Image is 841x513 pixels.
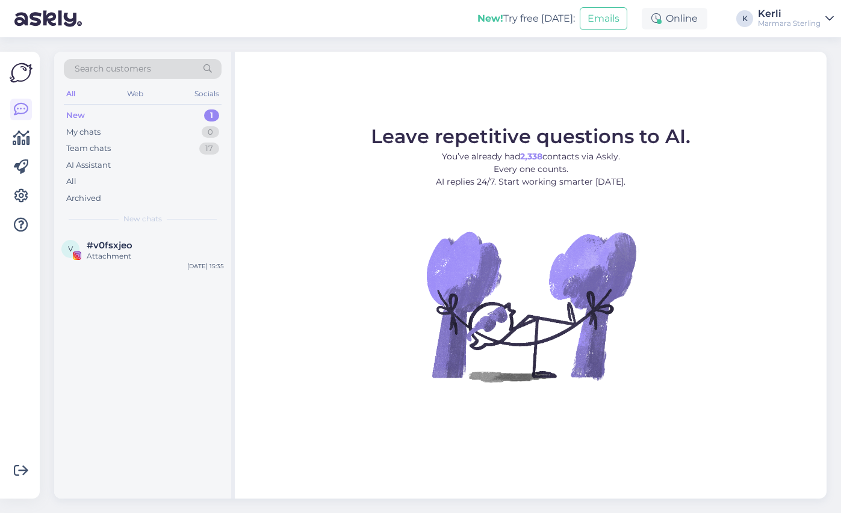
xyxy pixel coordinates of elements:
[199,143,219,155] div: 17
[736,10,753,27] div: K
[123,213,162,224] span: New chats
[66,109,85,121] div: New
[202,126,219,138] div: 0
[10,61,33,84] img: Askly Logo
[758,19,821,28] div: Marmara Sterling
[758,9,834,28] a: KerliMarmara Sterling
[87,251,224,262] div: Attachment
[68,244,73,253] span: v
[204,109,219,121] div: 1
[477,11,575,26] div: Try free [DATE]:
[758,9,821,19] div: Kerli
[371,150,690,188] p: You’ve already had contacts via Askly. Every one counts. AI replies 24/7. Start working smarter [...
[66,192,101,204] div: Archived
[66,143,111,155] div: Team chats
[64,86,78,102] div: All
[66,176,76,188] div: All
[580,7,627,30] button: Emails
[66,126,101,138] div: My chats
[75,63,151,75] span: Search customers
[477,13,503,24] b: New!
[187,262,224,271] div: [DATE] 15:35
[125,86,146,102] div: Web
[66,159,111,171] div: AI Assistant
[192,86,222,102] div: Socials
[371,124,690,148] span: Leave repetitive questions to AI.
[642,8,707,29] div: Online
[423,198,639,414] img: No Chat active
[87,240,132,251] span: #v0fsxjeo
[520,151,542,162] b: 2,338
